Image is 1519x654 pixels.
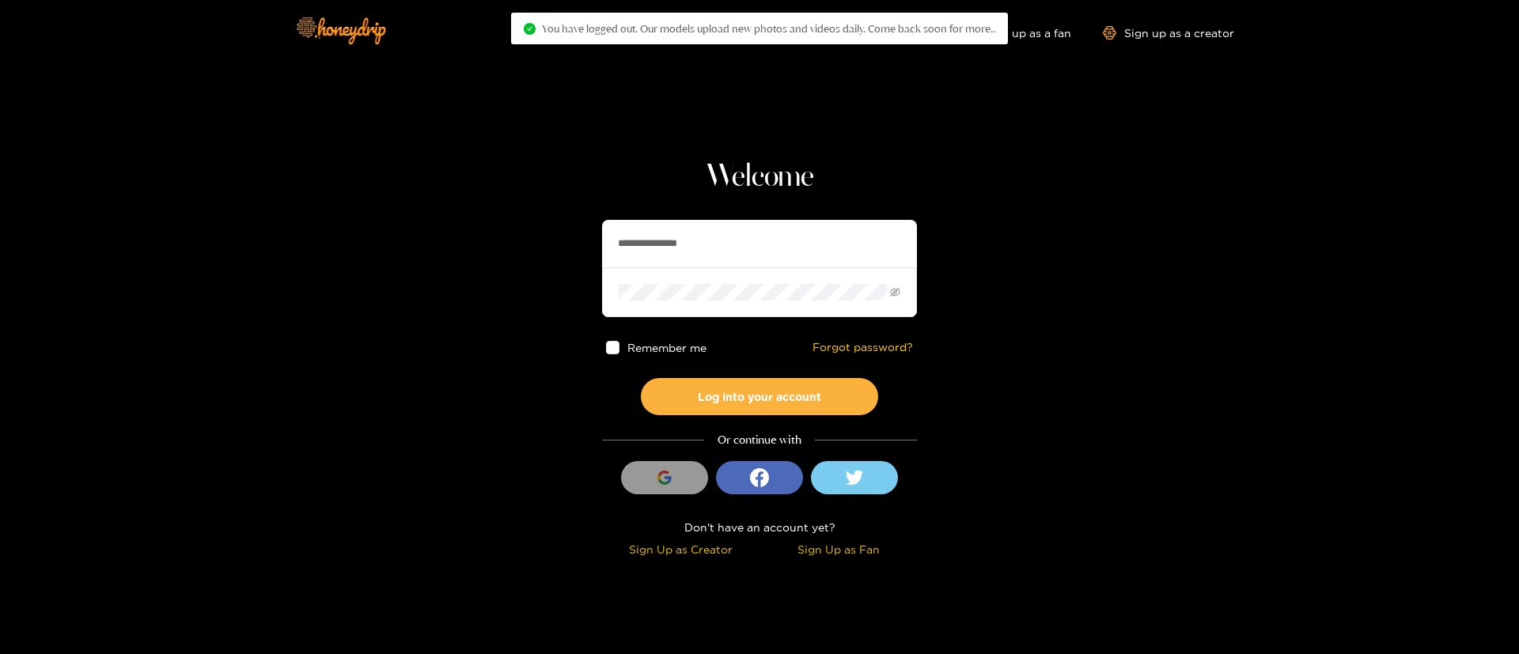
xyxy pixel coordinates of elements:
span: Remember me [627,342,706,353]
span: eye-invisible [890,287,900,297]
div: Sign Up as Fan [763,540,913,558]
a: Sign up as a creator [1103,26,1234,40]
h1: Welcome [602,158,917,196]
div: Or continue with [602,431,917,449]
span: check-circle [524,23,536,35]
div: Sign Up as Creator [606,540,756,558]
a: Sign up as a fan [963,26,1071,40]
span: You have logged out. Our models upload new photos and videos daily. Come back soon for more.. [542,22,995,35]
a: Forgot password? [813,341,913,354]
button: Log into your account [641,378,878,415]
div: Don't have an account yet? [602,518,917,536]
